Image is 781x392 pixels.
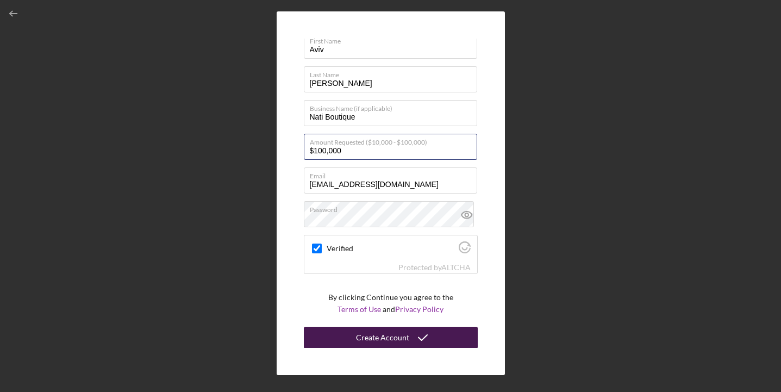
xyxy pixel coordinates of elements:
a: Privacy Policy [395,304,443,314]
div: Protected by [398,263,471,272]
label: Email [310,168,477,180]
p: By clicking Continue you agree to the and [328,291,453,316]
label: First Name [310,33,477,45]
button: Create Account [304,327,478,349]
label: Business Name (if applicable) [310,101,477,113]
label: Verified [327,244,455,253]
label: Last Name [310,67,477,79]
a: Visit Altcha.org [459,246,471,255]
div: Create Account [356,327,409,349]
label: Amount Requested ($10,000 - $100,000) [310,134,477,146]
a: Visit Altcha.org [441,263,471,272]
label: Password [310,202,477,214]
a: Terms of Use [338,304,381,314]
